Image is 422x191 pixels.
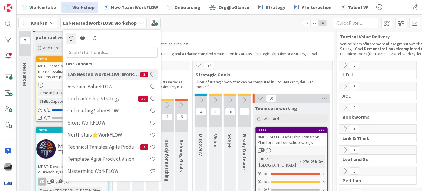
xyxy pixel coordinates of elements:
[364,46,393,51] strong: Demonstration
[67,83,150,89] h4: Revenue ValueFLOW
[333,18,378,28] input: Quick Filter...
[342,93,409,99] span: ACE
[36,62,108,81] div: MPT: Create a system where basic mental evaluations of accident victims are processed
[291,2,335,13] a: AI interaction
[302,20,310,26] span: 1x
[196,72,325,78] span: Strategic Goals
[258,155,300,168] div: Time in [GEOGRAPHIC_DATA]
[116,34,327,40] span: Strategic planning
[179,139,185,172] span: Refining Goals
[67,95,138,102] h4: Lab leadership Strategy
[349,83,359,90] span: 3
[264,171,269,177] span: 0 / 1
[67,132,150,138] h4: North stars⭐WorkFLOW
[342,135,409,141] span: Link & Think
[67,156,150,162] h4: Template: Agile Product Vision
[36,34,89,40] span: potential work requests
[302,4,332,11] span: AI interaction
[258,128,327,132] div: 3825
[196,80,329,90] p: Slices of strategic work that can be completed in 1 to 3 cycles (3 to 9 months)
[38,89,90,96] div: Time in [GEOGRAPHIC_DATA]
[342,177,409,183] span: PerlJam
[164,139,170,182] span: Ready for Batching
[18,2,60,13] a: Work intake
[256,170,327,178] div: 0/1
[284,79,296,85] strong: Macro
[36,106,108,114] div: 0/1
[256,128,327,133] div: 3825
[242,134,248,171] span: Ready for teams
[67,168,150,174] h4: Mastermind WorkFLOW
[67,108,150,114] h4: Onboarding ValueFLOW
[337,2,372,13] a: Talent VF
[349,167,359,175] span: 5
[210,108,221,115] span: 0
[59,179,63,183] span: 1
[39,128,108,132] div: 3826
[66,47,158,57] input: Search for boards...
[310,20,319,26] span: 2x
[174,4,200,11] span: Onboarding
[342,156,409,162] span: Leaf and Go
[342,72,409,78] span: L.D.J.
[36,163,108,176] div: MP&T: Develop an automated outreach system on LinkedIn
[206,2,253,13] a: Org@aGlance
[36,57,108,81] div: 3710MPT: Create a system where basic mental evaluations of accident victims are processed
[36,57,108,62] div: 3710
[196,108,206,115] span: 4
[256,133,327,146] div: NMC: Create Leadership Transition Plan for member schools/orgs
[36,178,108,186] div: VD
[262,116,282,121] span: Add Card...
[4,179,12,187] img: avatar
[255,105,297,111] span: Teams are working
[349,125,359,132] span: 1
[301,158,325,165] div: 27d 23h 2m
[67,120,150,126] h4: Sixers WorkFLOW
[140,72,148,77] span: 3
[116,52,332,57] p: Based on the current understanding and a relative complexity estimation it starts as a Strategic ...
[225,108,235,115] span: 10
[266,4,285,11] span: Strategy
[63,20,137,26] b: Lab Nested WorkFLOW: Workshop
[261,148,265,152] span: 2
[43,45,62,50] span: Add Card...
[39,57,108,61] div: 3710
[204,62,214,69] span: 37
[342,114,409,120] span: Bookworms
[198,134,204,156] span: Discovery
[61,2,98,13] a: Workshop
[36,128,108,133] div: 3826
[162,113,172,121] span: 0
[300,158,301,165] span: :
[116,42,332,47] p: Strategic work enters the system as a request.
[72,4,95,11] span: Workshop
[213,134,219,147] span: Vision
[36,128,108,176] div: 3826MP&T: Develop an automated outreach system on LinkedIn
[100,2,162,13] a: New Team WorkFLOW
[29,4,56,11] span: Work intake
[349,62,359,69] span: 2
[66,60,158,67] div: Last 24 Hours
[349,146,359,154] span: 1
[266,95,276,102] span: 20
[44,115,50,121] span: 0/7
[219,4,249,11] span: Org@aGlance
[66,179,158,186] div: Previous 7 Days
[31,19,47,27] span: Kanban
[67,144,140,150] h4: Technical Tamales: Agile Product Vision
[38,98,71,105] div: Skills/Capabilities
[20,37,30,44] span: 7
[264,179,269,185] span: 0 / 5
[140,144,148,150] span: 2
[111,4,158,11] span: New Team WorkFLOW
[162,79,172,85] strong: Meso
[138,96,148,101] span: 30
[348,4,368,11] span: Talent VF
[227,134,233,148] span: Scope
[349,104,359,111] span: 2
[319,20,327,26] span: 3x
[255,2,289,13] a: Strategy
[256,128,327,146] div: 3825NMC: Create Leadership Transition Plan for member schools/orgs
[38,178,46,186] div: VD
[164,2,204,13] a: Onboarding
